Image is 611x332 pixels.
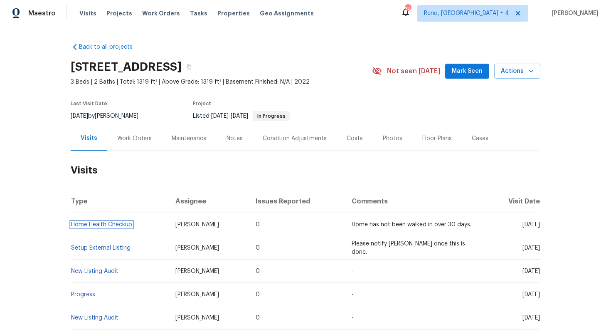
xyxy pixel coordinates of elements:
a: New Listing Audit [71,315,118,321]
span: 3 Beds | 2 Baths | Total: 1319 ft² | Above Grade: 1319 ft² | Basement Finished: N/A | 2022 [71,78,372,86]
span: - [352,315,354,321]
span: Geo Assignments [260,9,314,17]
div: by [PERSON_NAME] [71,111,148,121]
h2: [STREET_ADDRESS] [71,63,182,71]
span: [DATE] [231,113,248,119]
div: Condition Adjustments [263,134,327,143]
span: [DATE] [522,315,540,321]
a: Home Health Checkup [71,222,132,228]
span: [PERSON_NAME] [548,9,599,17]
span: [PERSON_NAME] [175,292,219,297]
div: Maintenance [172,134,207,143]
span: Last Visit Date [71,101,107,106]
span: [DATE] [522,292,540,297]
span: - [352,268,354,274]
span: In Progress [254,114,289,119]
span: [DATE] [522,268,540,274]
a: New Listing Audit [71,268,118,274]
span: - [352,292,354,297]
th: Assignee [169,190,249,213]
th: Type [71,190,169,213]
span: [PERSON_NAME] [175,315,219,321]
div: Work Orders [117,134,152,143]
span: Listed [193,113,290,119]
a: Setup External Listing [71,245,131,251]
div: Costs [347,134,363,143]
button: Mark Seen [445,64,489,79]
h2: Visits [71,151,540,190]
span: Actions [501,66,534,77]
span: Please notify [PERSON_NAME] once this is done. [352,241,465,255]
a: Progress [71,292,95,297]
button: Copy Address [182,59,197,74]
span: [DATE] [522,222,540,228]
span: [PERSON_NAME] [175,222,219,228]
span: Reno, [GEOGRAPHIC_DATA] + 4 [424,9,509,17]
span: - [211,113,248,119]
span: 0 [256,315,260,321]
span: [DATE] [71,113,88,119]
span: [PERSON_NAME] [175,268,219,274]
span: Projects [106,9,132,17]
span: Mark Seen [452,66,483,77]
span: Work Orders [142,9,180,17]
span: Not seen [DATE] [387,67,440,75]
span: 0 [256,222,260,228]
span: 0 [256,245,260,251]
th: Visit Date [486,190,540,213]
div: Visits [81,134,97,142]
th: Issues Reported [249,190,345,213]
span: [DATE] [211,113,229,119]
div: Notes [227,134,243,143]
span: Project [193,101,211,106]
span: 0 [256,268,260,274]
span: Visits [79,9,96,17]
span: Properties [217,9,250,17]
div: Cases [472,134,488,143]
div: Floor Plans [422,134,452,143]
span: 0 [256,292,260,297]
button: Actions [494,64,540,79]
span: Tasks [190,10,207,16]
span: [PERSON_NAME] [175,245,219,251]
span: Maestro [28,9,56,17]
a: Back to all projects [71,43,150,51]
th: Comments [345,190,486,213]
div: Photos [383,134,402,143]
span: [DATE] [522,245,540,251]
span: Home has not been walked in over 30 days. [352,222,471,228]
div: 34 [405,5,411,13]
